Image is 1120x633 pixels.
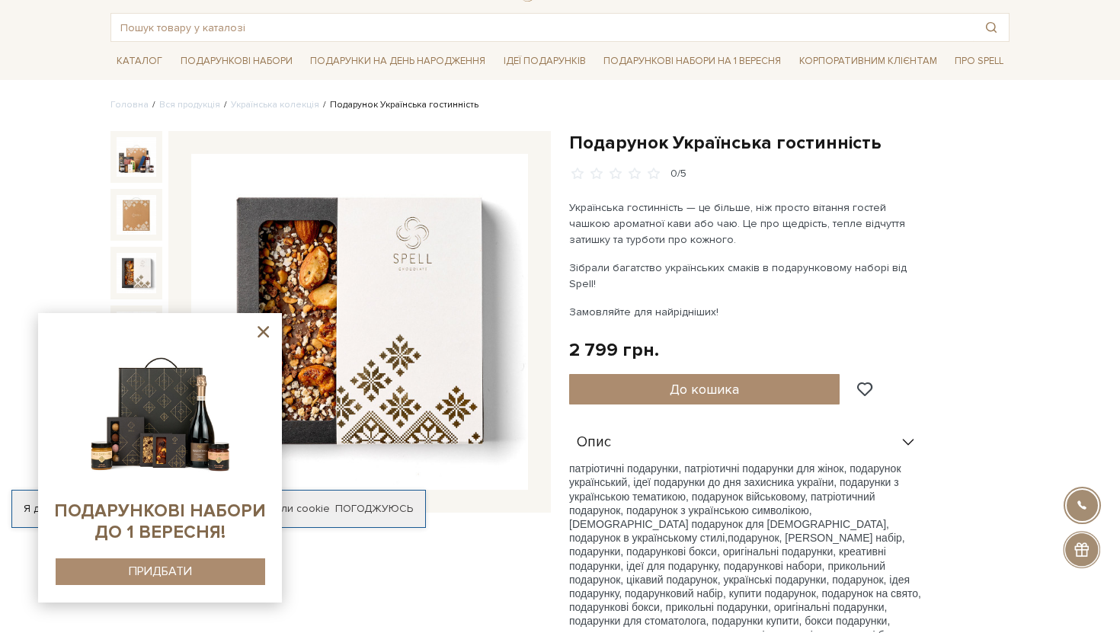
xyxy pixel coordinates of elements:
div: Я дозволяю [DOMAIN_NAME] використовувати [12,502,425,516]
a: Ідеї подарунків [498,50,592,73]
img: Подарунок Українська гостинність [117,312,156,351]
img: Подарунок Українська гостинність [117,195,156,235]
p: Замовляйте для найрідніших! [569,304,926,320]
h1: Подарунок Українська гостинність [569,131,1010,155]
a: Погоджуюсь [335,502,413,516]
p: Українська гостинність — це більше, ніж просто вітання гостей чашкою ароматної кави або чаю. Це п... [569,200,926,248]
button: До кошика [569,374,840,404]
a: Головна [110,99,149,110]
img: Подарунок Українська гостинність [191,154,528,491]
a: Подарункові набори на 1 Вересня [597,48,787,74]
img: Подарунок Українська гостинність [117,137,156,177]
li: Подарунок Українська гостинність [319,98,478,112]
span: подарунок, [PERSON_NAME] набір, подарунки, подарункові бокси, оригінальні подарунки, креативні по... [569,532,918,599]
input: Пошук товару у каталозі [111,14,974,41]
button: Пошук товару у каталозі [974,14,1009,41]
span: , [918,587,921,599]
img: Подарунок Українська гостинність [117,253,156,293]
a: файли cookie [261,502,330,515]
a: Подарунки на День народження [304,50,491,73]
span: , подарунок з українською символікою, [DEMOGRAPHIC_DATA] подарунок для [DEMOGRAPHIC_DATA], подару... [569,504,889,544]
div: 2 799 грн. [569,338,659,362]
span: Опис [577,436,611,449]
p: Зібрали багатство українських смаків в подарунковому наборі від Spell! [569,260,926,292]
div: 0/5 [670,167,686,181]
a: Подарункові набори [174,50,299,73]
a: Каталог [110,50,168,73]
span: патріотичні подарунки, патріотичні подарунки для жінок, подарунок український, ідеї подарунки до ... [569,462,901,516]
span: До кошика [670,381,739,398]
a: Корпоративним клієнтам [793,48,943,74]
a: Про Spell [949,50,1010,73]
a: Вся продукція [159,99,220,110]
a: Українська колекція [231,99,319,110]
